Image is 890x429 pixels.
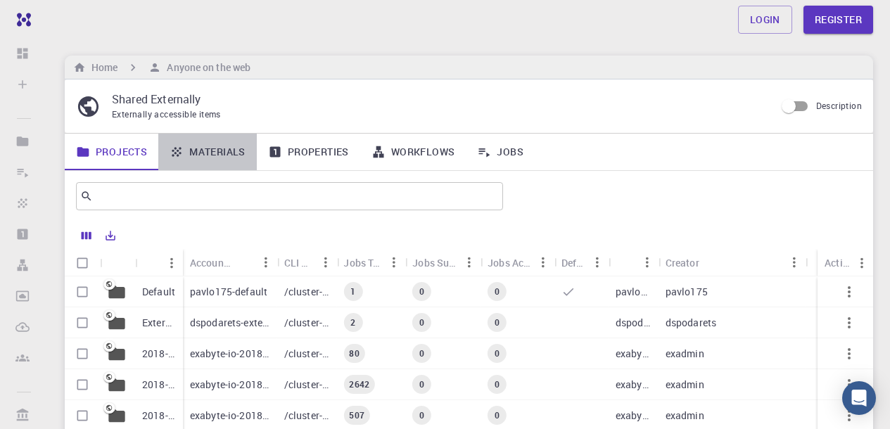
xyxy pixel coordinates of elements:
button: Menu [532,251,554,274]
p: exabyte-io [616,347,651,361]
button: Menu [636,251,659,274]
button: Export [98,224,122,247]
button: Sort [699,251,722,274]
button: Menu [314,251,336,274]
div: Jobs Total [336,249,405,276]
p: exadmin [666,378,704,392]
span: 0 [489,316,505,328]
div: Name [135,249,183,276]
button: Sort [142,252,165,274]
p: pavlo175-default [190,285,267,299]
a: Jobs [466,134,535,170]
p: exabyte-io-2018-bg-study-phase-i-ph [190,347,270,361]
p: /cluster-???-home/dspodarets/dspodarets-external [284,316,330,330]
span: 80 [343,347,364,359]
p: dspodarets [616,316,651,330]
p: /cluster-???-share/groups/exabyte-io/exabyte-io-2018-bg-study-phase-iii [284,378,330,392]
p: /cluster-???-share/groups/exabyte-io/exabyte-io-2018-bg-study-phase-i-ph [284,347,330,361]
span: 0 [489,347,505,359]
span: 0 [489,409,505,421]
button: Sort [232,251,255,274]
p: exabyte-io-2018-bg-study-phase-iii [190,378,270,392]
span: Externally accessible items [112,108,221,120]
span: 1 [345,286,361,297]
div: Jobs Total [343,249,383,276]
p: exadmin [666,409,704,423]
h6: Anyone on the web [161,60,250,75]
div: CLI Path [277,249,337,276]
div: Open Intercom Messenger [842,381,876,415]
p: 2018-bg-study-phase-i-ph [142,347,176,361]
span: 0 [414,286,430,297]
div: Jobs Active [488,249,532,276]
p: exabyte-io-2018-bg-study-phase-i [190,409,270,423]
div: Actions [825,249,851,276]
p: /cluster-???-share/groups/exabyte-io/exabyte-io-2018-bg-study-phase-i [284,409,330,423]
span: 0 [489,286,505,297]
span: 2 [345,316,361,328]
p: 2018-bg-study-phase-III [142,378,176,392]
button: Menu [160,252,183,274]
p: pavlo175 [666,285,708,299]
a: Materials [158,134,257,170]
div: Default [554,249,609,276]
div: Jobs Subm. [412,249,458,276]
p: exabyte-io [616,378,651,392]
a: Register [803,6,873,34]
span: 0 [414,409,430,421]
p: dspodarets-external [190,316,270,330]
div: Accounting slug [190,249,232,276]
span: 507 [343,409,369,421]
p: External [142,316,176,330]
span: 0 [489,378,505,390]
span: 0 [414,316,430,328]
button: Menu [255,251,277,274]
a: Login [738,6,792,34]
button: Menu [383,251,405,274]
span: Description [816,100,862,111]
span: 2642 [343,378,375,390]
span: 0 [414,378,430,390]
div: Accounting slug [183,249,277,276]
button: Menu [586,251,609,274]
p: /cluster-???-home/pavlo175/pavlo175-default [284,285,330,299]
div: Actions [818,249,873,276]
p: Default [142,285,175,299]
div: Owner [609,249,659,276]
p: exabyte-io [616,409,651,423]
button: Menu [851,252,873,274]
button: Sort [616,251,638,274]
div: Icon [100,249,135,276]
div: Jobs Subm. [405,249,481,276]
div: Jobs Active [481,249,554,276]
h6: Home [86,60,117,75]
div: Creator [666,249,699,276]
p: 2018-bg-study-phase-I [142,409,176,423]
p: dspodarets [666,316,717,330]
span: 0 [414,347,430,359]
button: Menu [458,251,481,274]
p: Shared Externally [112,91,764,108]
div: CLI Path [284,249,314,276]
img: logo [11,13,31,27]
p: pavlo175 [616,285,651,299]
a: Projects [65,134,158,170]
nav: breadcrumb [70,60,253,75]
div: Default [561,249,586,276]
button: Menu [782,251,805,274]
a: Workflows [360,134,466,170]
a: Properties [257,134,360,170]
button: Columns [75,224,98,247]
p: exadmin [666,347,704,361]
div: Creator [659,249,806,276]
